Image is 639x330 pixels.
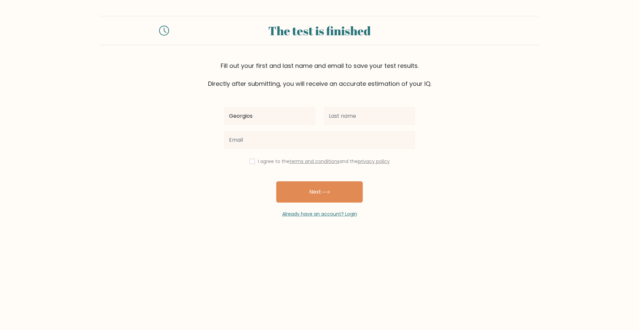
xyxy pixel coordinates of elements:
[177,22,462,40] div: The test is finished
[282,211,357,217] a: Already have an account? Login
[224,107,316,125] input: First name
[323,107,415,125] input: Last name
[100,61,539,88] div: Fill out your first and last name and email to save your test results. Directly after submitting,...
[224,131,415,149] input: Email
[258,158,390,165] label: I agree to the and the
[276,181,363,203] button: Next
[290,158,339,165] a: terms and conditions
[358,158,390,165] a: privacy policy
